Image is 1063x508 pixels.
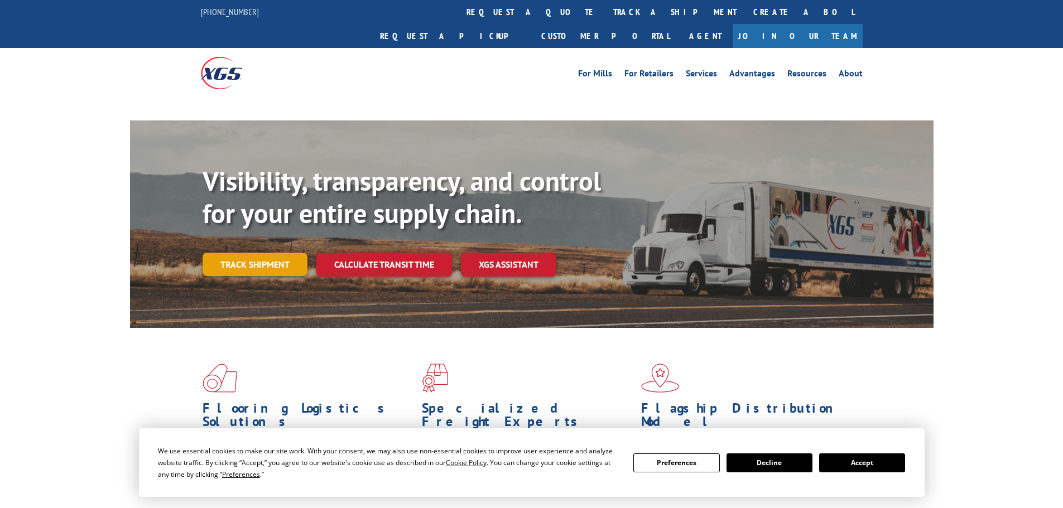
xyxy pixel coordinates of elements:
[624,69,674,81] a: For Retailers
[201,6,259,17] a: [PHONE_NUMBER]
[733,24,863,48] a: Join Our Team
[203,401,413,434] h1: Flooring Logistics Solutions
[139,428,925,497] div: Cookie Consent Prompt
[461,253,556,277] a: XGS ASSISTANT
[203,364,237,393] img: xgs-icon-total-supply-chain-intelligence-red
[203,163,601,230] b: Visibility, transparency, and control for your entire supply chain.
[422,364,448,393] img: xgs-icon-focused-on-flooring-red
[787,69,826,81] a: Resources
[641,364,680,393] img: xgs-icon-flagship-distribution-model-red
[839,69,863,81] a: About
[316,253,452,277] a: Calculate transit time
[686,69,717,81] a: Services
[203,253,307,276] a: Track shipment
[678,24,733,48] a: Agent
[578,69,612,81] a: For Mills
[372,24,533,48] a: Request a pickup
[641,401,852,434] h1: Flagship Distribution Model
[633,453,719,472] button: Preferences
[422,401,633,434] h1: Specialized Freight Experts
[446,458,487,467] span: Cookie Policy
[819,453,905,472] button: Accept
[158,445,620,480] div: We use essential cookies to make our site work. With your consent, we may also use non-essential ...
[729,69,775,81] a: Advantages
[727,453,812,472] button: Decline
[222,470,260,479] span: Preferences
[533,24,678,48] a: Customer Portal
